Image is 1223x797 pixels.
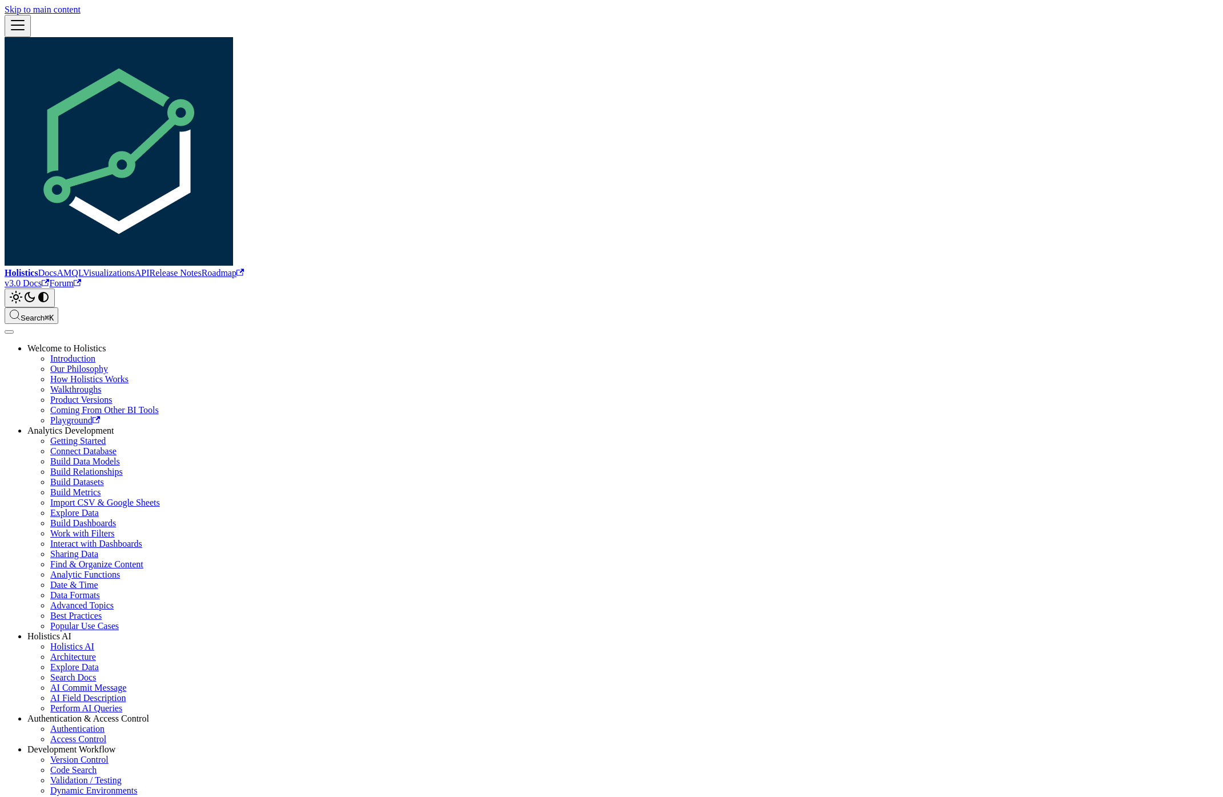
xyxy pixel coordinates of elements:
a: Data Formats [50,590,100,600]
a: Architecture [50,652,96,662]
a: Code Search [50,765,97,775]
a: Release Notes [150,268,202,278]
kbd: K [49,314,54,322]
a: Work with Filters [50,528,114,538]
a: Validation / Testing [50,775,122,785]
button: Scroll back to top [5,330,14,334]
a: Product Versions [50,395,113,404]
a: Introduction [50,354,95,363]
a: Version Control [50,755,109,764]
a: Connect Database [50,446,117,456]
a: Forum [49,278,81,288]
a: Interact with Dashboards [50,539,142,548]
a: Dynamic Environments [50,786,137,795]
a: Build Relationships [50,467,123,476]
a: Build Datasets [50,477,104,487]
a: Best Practices [50,611,102,620]
a: Analytics Development [27,426,114,435]
img: Holistics [5,37,233,266]
a: How Holistics Works [50,374,129,384]
a: Coming From Other BI Tools [50,405,159,415]
a: Import CSV & Google Sheets [50,498,160,507]
a: Access Control [50,734,106,744]
a: Our Philosophy [50,364,108,374]
a: Authentication [50,724,105,734]
a: Walkthroughs [50,385,101,394]
a: AI Field Description [50,693,126,703]
a: Holistics AI [50,642,94,651]
a: Welcome to Holistics [27,343,106,353]
button: Toggle navigation bar [5,15,31,37]
a: Explore Data [50,662,99,672]
a: Holistics AI [27,631,71,641]
a: Find & Organize Content [50,559,143,569]
a: Sharing Data [50,549,98,559]
a: Docs [38,268,57,278]
a: Explore Data [50,508,99,518]
button: Search (Command+K) [5,307,58,324]
nav: Main [5,15,1218,324]
a: Skip to main content [5,5,81,14]
a: AI Commit Message [50,683,126,692]
a: Popular Use Cases [50,621,119,631]
kbd: ⌘ [45,314,49,322]
a: AMQL [57,268,83,278]
a: Build Data Models [50,456,120,466]
a: Date & Time [50,580,98,590]
a: v3.0 Docs [5,278,49,288]
a: Getting Started [50,436,106,446]
a: API [135,268,150,278]
a: Authentication & Access Control [27,714,149,723]
a: Advanced Topics [50,600,114,610]
b: Holistics [5,268,38,278]
a: Build Metrics [50,487,101,497]
div: Skip to main content [5,5,1218,15]
a: Analytic Functions [50,570,120,579]
a: HolisticsHolistics [5,37,1218,278]
a: Perform AI Queries [50,703,122,713]
a: Playground [50,415,100,425]
a: Roadmap [202,268,244,278]
a: Search Docs [50,672,96,682]
a: Visualizations [83,268,135,278]
button: Switch between dark and light mode (currently light mode) [5,289,55,307]
a: Development Workflow [27,744,115,754]
span: Search [21,314,45,322]
a: Build Dashboards [50,518,116,528]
